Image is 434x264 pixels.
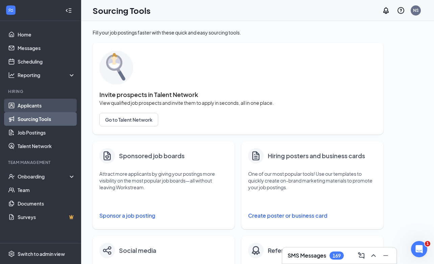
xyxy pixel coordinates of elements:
div: Switch to admin view [18,250,65,257]
div: Hiring [8,89,74,94]
svg: Collapse [65,7,72,14]
button: Go to Talent Network [99,113,158,126]
h4: Hiring posters and business cards [268,151,365,161]
div: Fill your job postings faster with these quick and easy sourcing tools. [93,29,383,36]
a: Go to Talent Network [99,113,377,126]
h4: Referrals [268,246,294,255]
div: NS [413,7,419,13]
div: Team Management [8,160,74,165]
svg: Settings [8,250,15,257]
h3: SMS Messages [288,252,326,259]
a: Applicants [18,99,75,112]
div: Onboarding [18,173,70,180]
span: Invite prospects in Talent Network [99,91,377,98]
a: Messages [18,41,75,55]
a: SurveysCrown [18,210,75,224]
img: sourcing-tools [99,51,133,85]
a: Talent Network [18,139,75,153]
p: Attract more applicants by giving your postings more visibility on the most popular job boards—al... [99,170,228,191]
svg: ChevronUp [369,251,378,260]
div: 169 [333,253,341,259]
img: badge [250,245,261,256]
a: Documents [18,197,75,210]
svg: Document [250,150,261,162]
svg: QuestionInfo [397,6,405,15]
p: One of our most popular tools! Use our templates to quickly create on-brand marketing materials t... [248,170,377,191]
div: Reporting [18,72,76,78]
button: Create poster or business card [248,209,377,222]
button: ComposeMessage [356,250,367,261]
h4: Social media [119,246,156,255]
button: ChevronUp [368,250,379,261]
span: 1 [425,241,430,246]
button: Minimize [380,250,391,261]
a: Sourcing Tools [18,112,75,126]
svg: Notifications [382,6,390,15]
a: Home [18,28,75,41]
svg: WorkstreamLogo [7,7,14,14]
a: Team [18,183,75,197]
img: share [103,246,112,255]
h1: Sourcing Tools [93,5,150,16]
h4: Sponsored job boards [119,151,185,161]
a: Scheduling [18,55,75,68]
a: Job Postings [18,126,75,139]
svg: Analysis [8,72,15,78]
svg: Minimize [382,251,390,260]
button: Sponsor a job posting [99,209,228,222]
iframe: Intercom live chat [411,241,427,257]
svg: ComposeMessage [357,251,365,260]
span: View qualified job prospects and invite them to apply in seconds, all in one place. [99,99,377,106]
img: clipboard [102,150,113,161]
svg: UserCheck [8,173,15,180]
